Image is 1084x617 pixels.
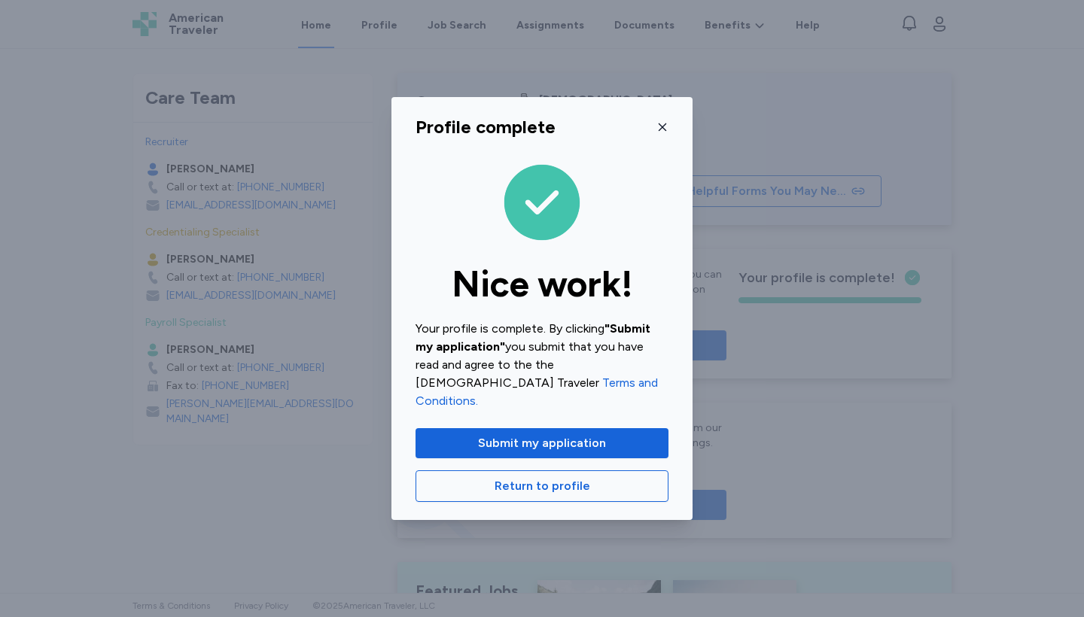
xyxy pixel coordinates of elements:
span: Submit my application [478,434,606,452]
span: Return to profile [495,477,590,495]
div: Your profile is complete. By clicking you submit that you have read and agree to the the [DEMOGRA... [416,320,668,410]
div: Profile complete [416,115,556,139]
button: Return to profile [416,470,668,502]
button: Submit my application [416,428,668,458]
div: Nice work! [416,266,668,302]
